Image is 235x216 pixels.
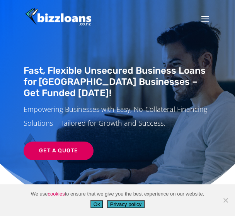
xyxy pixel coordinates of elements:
[24,142,94,160] a: Get a Quote
[25,8,92,27] img: Bizzloans New Zealand
[24,102,211,130] p: Empowering Businesses with Easy, No-Collateral Financing Solutions – Tailored for Growth and Succ...
[12,190,223,198] span: We use to ensure that we give you the best experience on our website.
[90,200,103,208] button: Ok
[107,200,145,208] button: Privacy policy
[24,65,211,102] h1: Fast, Flexible Unsecured Business Loans for [GEOGRAPHIC_DATA] Businesses – Get Funded [DATE]!
[221,196,229,204] span: No
[48,191,65,197] a: cookies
